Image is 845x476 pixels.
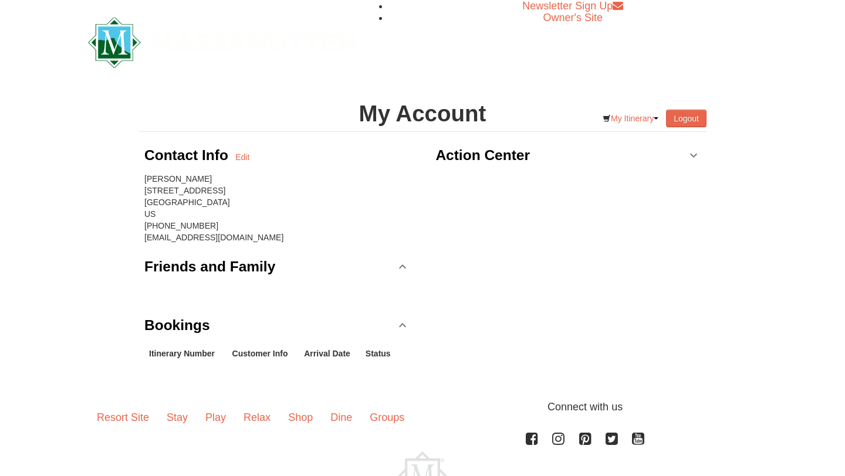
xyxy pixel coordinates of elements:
[88,399,757,415] p: Connect with us
[144,255,275,278] h3: Friends and Family
[158,399,197,436] a: Stay
[88,27,357,55] a: Massanutten Resort
[144,173,410,243] div: [PERSON_NAME] [STREET_ADDRESS] [GEOGRAPHIC_DATA] US [PHONE_NUMBER] [EMAIL_ADDRESS][DOMAIN_NAME]
[144,249,410,284] a: Friends and Family
[435,138,701,173] a: Action Center
[88,17,357,68] img: Massanutten Resort Logo
[144,144,235,167] h3: Contact Info
[279,399,322,436] a: Shop
[235,151,249,163] a: Edit
[144,308,410,343] a: Bookings
[138,102,707,125] h1: My Account
[88,399,158,436] a: Resort Site
[322,399,361,436] a: Dine
[595,110,666,127] a: My Itinerary
[228,343,300,364] th: Customer Info
[361,343,399,364] th: Status
[543,12,603,23] a: Owner's Site
[197,399,235,436] a: Play
[666,110,707,127] button: Logout
[235,399,279,436] a: Relax
[435,144,530,167] h3: Action Center
[144,314,210,337] h3: Bookings
[299,343,361,364] th: Arrival Date
[144,343,228,364] th: Itinerary Number
[361,399,413,436] a: Groups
